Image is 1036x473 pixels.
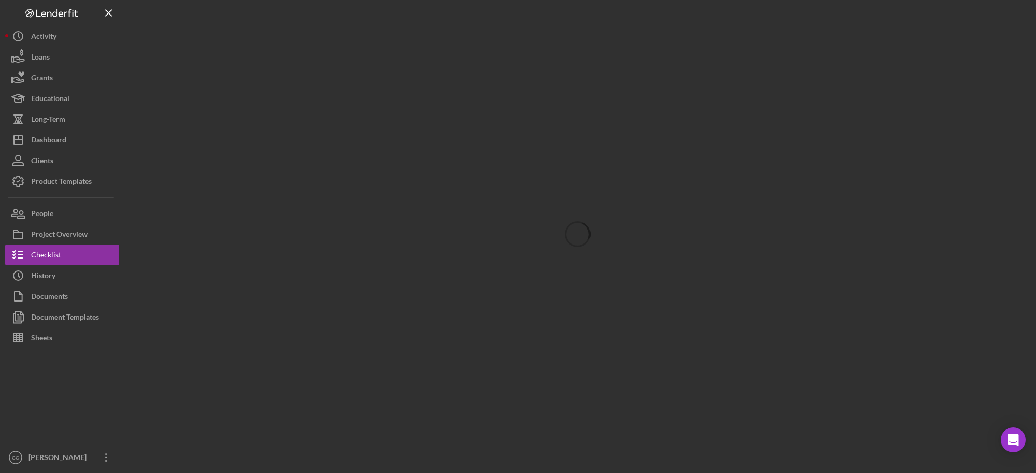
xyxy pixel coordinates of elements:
text: CC [12,455,19,461]
div: Educational [31,88,69,111]
button: Dashboard [5,130,119,150]
div: Dashboard [31,130,66,153]
button: Product Templates [5,171,119,192]
button: Clients [5,150,119,171]
div: Checklist [31,245,61,268]
div: Loans [31,47,50,70]
div: Documents [31,286,68,309]
button: Checklist [5,245,119,265]
button: History [5,265,119,286]
div: Document Templates [31,307,99,330]
button: Educational [5,88,119,109]
button: Document Templates [5,307,119,327]
div: Product Templates [31,171,92,194]
button: Loans [5,47,119,67]
button: Long-Term [5,109,119,130]
button: Grants [5,67,119,88]
div: Project Overview [31,224,88,247]
button: Documents [5,286,119,307]
button: Activity [5,26,119,47]
div: Clients [31,150,53,174]
button: Project Overview [5,224,119,245]
div: Grants [31,67,53,91]
div: People [31,203,53,226]
button: CC[PERSON_NAME] [5,447,119,468]
div: Open Intercom Messenger [1001,427,1026,452]
div: Sheets [31,327,52,351]
div: History [31,265,55,289]
button: Sheets [5,327,119,348]
div: Long-Term [31,109,65,132]
div: [PERSON_NAME] [26,447,93,470]
div: Activity [31,26,56,49]
button: People [5,203,119,224]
